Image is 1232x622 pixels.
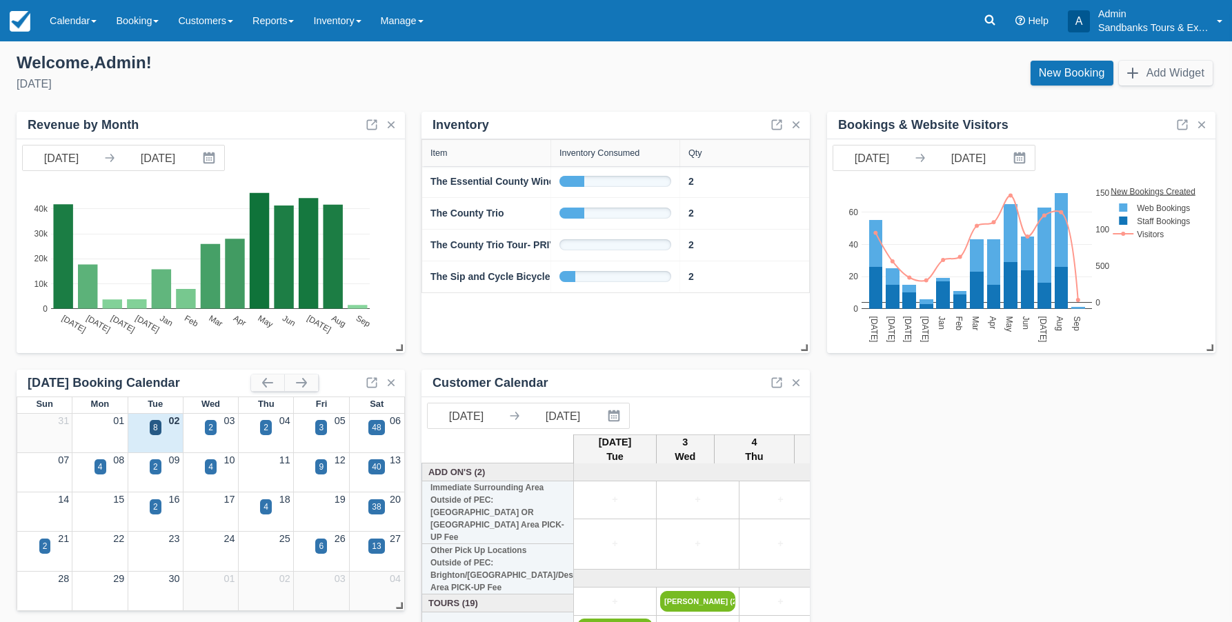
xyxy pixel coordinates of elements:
a: The County Trio Tour- PRIVATE [430,238,574,252]
div: 3 [319,421,324,434]
a: 17 [224,494,235,505]
a: The Sip and Cycle Bicycle Tour [430,270,573,284]
button: Interact with the calendar and add the check-in date for your trip. [1007,146,1035,170]
div: 6 [319,540,324,552]
a: 15 [113,494,124,505]
strong: The County Trio [430,208,504,219]
button: Interact with the calendar and add the check-in date for your trip. [197,146,224,170]
div: 2 [153,501,158,513]
div: 4 [264,501,268,513]
strong: The Essential County Wine Tour [430,176,578,187]
input: Start Date [428,403,505,428]
strong: 2 [688,208,694,219]
div: 4 [98,461,103,473]
div: A [1068,10,1090,32]
div: Customer Calendar [433,375,548,391]
a: 2 [688,270,694,284]
img: checkfront-main-nav-mini-logo.png [10,11,30,32]
th: 3 Wed [657,434,715,465]
a: 09 [168,454,179,465]
span: Fri [316,399,328,409]
strong: The County Trio Tour- PRIVATE [430,239,574,250]
a: 20 [390,494,401,505]
a: 2 [688,206,694,221]
div: Item [430,148,448,158]
a: 28 [58,573,69,584]
a: 19 [335,494,346,505]
div: Inventory [433,117,489,133]
a: 27 [390,533,401,544]
a: 23 [168,533,179,544]
a: 21 [58,533,69,544]
div: 2 [208,421,213,434]
div: 8 [153,421,158,434]
input: Start Date [833,146,911,170]
strong: 2 [688,271,694,282]
a: 01 [224,573,235,584]
div: 40 [372,461,381,473]
a: + [660,536,735,552]
a: + [660,492,735,508]
th: 4 Thu [714,434,795,465]
a: + [577,594,653,610]
text: New Bookings Created [1111,186,1196,196]
span: Mon [91,399,110,409]
span: Sun [36,399,52,409]
a: 05 [335,415,346,426]
span: Tue [148,399,163,409]
p: Admin [1098,7,1209,21]
a: 18 [279,494,290,505]
a: + [743,594,818,610]
a: 01 [113,415,124,426]
i: Help [1015,16,1025,26]
a: 02 [279,573,290,584]
span: Help [1028,15,1049,26]
div: 9 [319,461,324,473]
a: + [743,536,818,552]
div: 13 [372,540,381,552]
a: 11 [279,454,290,465]
a: The Essential County Wine Tour [430,174,578,189]
a: 07 [58,454,69,465]
div: [DATE] [17,76,605,92]
p: Sandbanks Tours & Experiences [1098,21,1209,34]
a: 04 [390,573,401,584]
a: + [577,492,653,508]
span: Sat [370,399,384,409]
a: 31 [58,415,69,426]
a: 13 [390,454,401,465]
a: 2 [688,238,694,252]
a: 30 [168,573,179,584]
th: Immediate Surrounding Area Outside of PEC: [GEOGRAPHIC_DATA] OR [GEOGRAPHIC_DATA] Area PICK-UP Fee [422,481,574,544]
a: 2 [688,174,694,189]
div: 38 [372,501,381,513]
a: 16 [168,494,179,505]
div: 48 [372,421,381,434]
a: 25 [279,533,290,544]
strong: The Sip and Cycle Bicycle Tour [430,271,573,282]
th: Other Pick Up Locations Outside of PEC: Brighton/[GEOGRAPHIC_DATA]/Deseronto/[GEOGRAPHIC_DATA] Ar... [422,544,574,594]
a: 03 [224,415,235,426]
a: New Booking [1031,61,1113,86]
th: [DATE] Tue [574,434,657,465]
button: Add Widget [1119,61,1213,86]
button: Interact with the calendar and add the check-in date for your trip. [602,403,629,428]
strong: 2 [688,239,694,250]
a: 04 [279,415,290,426]
span: Thu [258,399,275,409]
a: The County Trio [430,206,504,221]
div: 2 [264,421,268,434]
div: Inventory Consumed [559,148,639,158]
input: End Date [524,403,602,428]
a: + [743,492,818,508]
input: End Date [119,146,197,170]
span: Wed [201,399,220,409]
div: Welcome , Admin ! [17,52,605,73]
div: Qty [688,148,702,158]
a: 06 [390,415,401,426]
a: + [577,536,653,552]
a: 14 [58,494,69,505]
a: [PERSON_NAME] (2) [660,591,735,612]
div: [DATE] Booking Calendar [28,375,251,391]
div: Bookings & Website Visitors [838,117,1009,133]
